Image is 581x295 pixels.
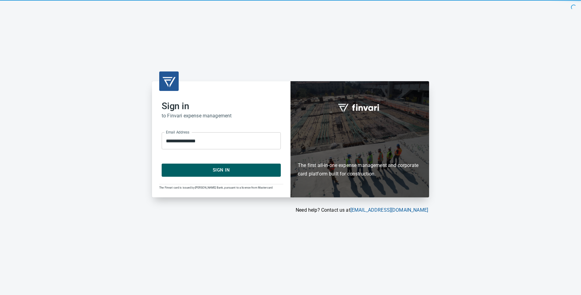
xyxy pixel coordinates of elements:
h6: The first all-in-one expense management and corporate card platform built for construction. [298,126,422,178]
div: Finvari [290,81,429,197]
h6: to Finvari expense management [162,112,281,120]
span: Sign In [168,166,274,174]
a: [EMAIL_ADDRESS][DOMAIN_NAME] [350,207,428,213]
img: transparent_logo.png [162,74,176,88]
h2: Sign in [162,101,281,112]
span: The Finvari card is issued by [PERSON_NAME] Bank, pursuant to a license from Mastercard [159,186,273,189]
button: Sign In [162,164,281,176]
img: fullword_logo_white.png [337,100,383,114]
p: Need help? Contact us at [152,206,428,214]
